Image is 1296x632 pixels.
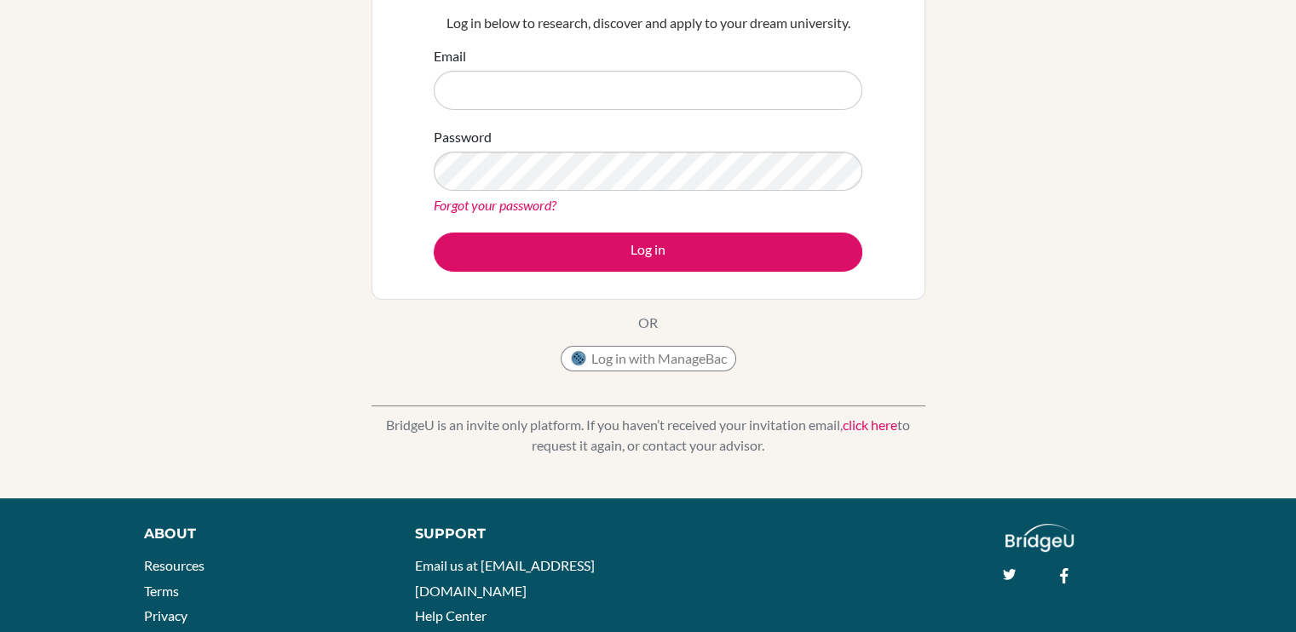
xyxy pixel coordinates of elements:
button: Log in with ManageBac [561,346,736,371]
label: Password [434,127,492,147]
div: About [144,524,377,544]
label: Email [434,46,466,66]
a: Terms [144,583,179,599]
p: OR [638,313,658,333]
div: Support [415,524,630,544]
p: Log in below to research, discover and apply to your dream university. [434,13,862,33]
a: Resources [144,557,204,573]
a: Email us at [EMAIL_ADDRESS][DOMAIN_NAME] [415,557,595,599]
a: click here [843,417,897,433]
a: Forgot your password? [434,197,556,213]
button: Log in [434,233,862,272]
a: Privacy [144,607,187,623]
img: logo_white@2x-f4f0deed5e89b7ecb1c2cc34c3e3d731f90f0f143d5ea2071677605dd97b5244.png [1005,524,1074,552]
a: Help Center [415,607,487,623]
p: BridgeU is an invite only platform. If you haven’t received your invitation email, to request it ... [372,415,925,456]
